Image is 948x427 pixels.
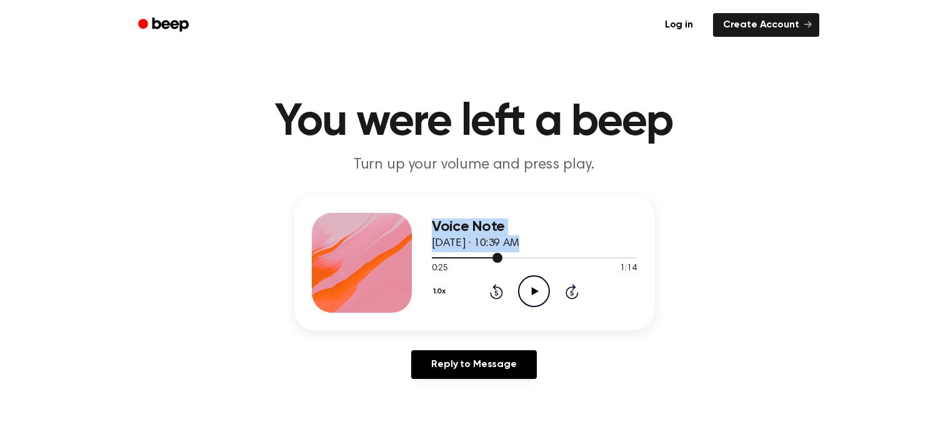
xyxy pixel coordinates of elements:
h1: You were left a beep [154,100,794,145]
p: Turn up your volume and press play. [234,155,714,175]
a: Create Account [713,13,819,37]
h3: Voice Note [432,218,637,235]
a: Beep [129,13,200,37]
button: 1.0x [432,281,451,302]
a: Log in [652,11,706,39]
span: [DATE] · 10:39 AM [432,238,519,249]
a: Reply to Message [411,350,536,379]
span: 1:14 [620,262,636,275]
span: 0:25 [432,262,448,275]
